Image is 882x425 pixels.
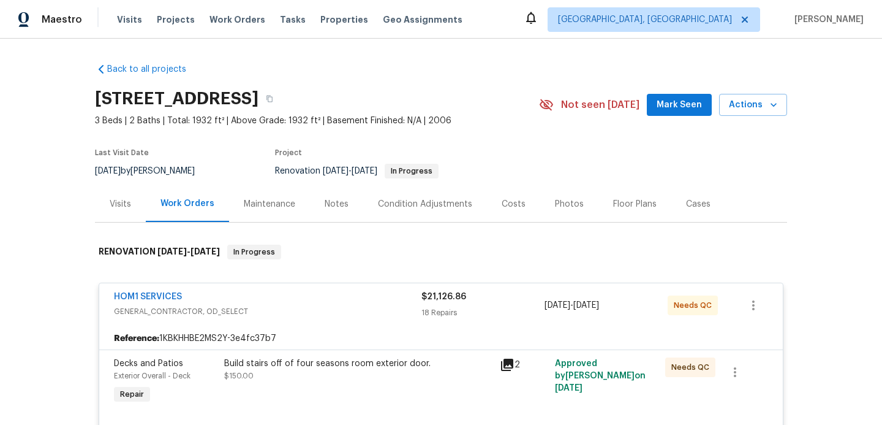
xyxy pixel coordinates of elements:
[545,299,599,312] span: -
[545,301,570,310] span: [DATE]
[323,167,349,175] span: [DATE]
[114,305,421,318] span: GENERAL_CONTRACTOR, OD_SELECT
[386,167,437,175] span: In Progress
[95,115,539,127] span: 3 Beds | 2 Baths | Total: 1932 ft² | Above Grade: 1932 ft² | Basement Finished: N/A | 2006
[647,94,712,117] button: Mark Seen
[421,307,545,319] div: 18 Repairs
[157,13,195,26] span: Projects
[224,372,254,380] span: $150.00
[383,13,462,26] span: Geo Assignments
[323,167,377,175] span: -
[42,13,82,26] span: Maestro
[95,232,787,272] div: RENOVATION [DATE]-[DATE]In Progress
[555,384,582,392] span: [DATE]
[110,198,131,210] div: Visits
[555,198,584,210] div: Photos
[352,167,377,175] span: [DATE]
[114,372,190,380] span: Exterior Overall - Deck
[224,358,492,370] div: Build stairs off of four seasons room exterior door.
[500,358,548,372] div: 2
[729,98,777,113] span: Actions
[674,299,717,312] span: Needs QC
[325,198,349,210] div: Notes
[157,247,187,256] span: [DATE]
[686,198,710,210] div: Cases
[95,93,258,105] h2: [STREET_ADDRESS]
[320,13,368,26] span: Properties
[244,198,295,210] div: Maintenance
[258,88,281,110] button: Copy Address
[95,164,209,178] div: by [PERSON_NAME]
[561,99,639,111] span: Not seen [DATE]
[573,301,599,310] span: [DATE]
[190,247,220,256] span: [DATE]
[114,359,183,368] span: Decks and Patios
[117,13,142,26] span: Visits
[99,327,783,350] div: 1KBKHHBE2MS2Y-3e4fc37b7
[228,246,280,258] span: In Progress
[275,149,302,156] span: Project
[790,13,864,26] span: [PERSON_NAME]
[114,332,159,345] b: Reference:
[95,149,149,156] span: Last Visit Date
[555,359,646,392] span: Approved by [PERSON_NAME] on
[657,98,702,113] span: Mark Seen
[114,293,182,301] a: HOM1 SERVICES
[157,247,220,256] span: -
[502,198,526,210] div: Costs
[558,13,732,26] span: [GEOGRAPHIC_DATA], [GEOGRAPHIC_DATA]
[671,361,714,373] span: Needs QC
[275,167,439,175] span: Renovation
[280,15,306,24] span: Tasks
[421,293,466,301] span: $21,126.86
[95,63,213,75] a: Back to all projects
[209,13,265,26] span: Work Orders
[613,198,657,210] div: Floor Plans
[160,197,214,210] div: Work Orders
[99,245,220,259] h6: RENOVATION
[719,94,787,117] button: Actions
[95,167,121,175] span: [DATE]
[378,198,472,210] div: Condition Adjustments
[115,388,149,400] span: Repair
